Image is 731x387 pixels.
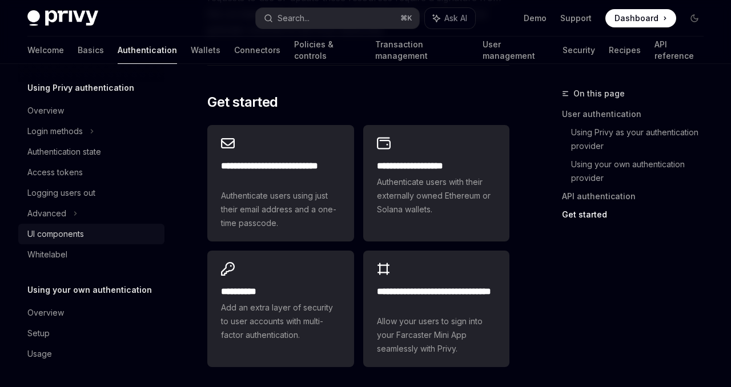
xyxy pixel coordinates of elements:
[377,175,496,216] span: Authenticate users with their externally owned Ethereum or Solana wallets.
[562,105,713,123] a: User authentication
[18,303,164,323] a: Overview
[562,205,713,224] a: Get started
[191,37,220,64] a: Wallets
[207,93,278,111] span: Get started
[18,323,164,344] a: Setup
[27,227,84,241] div: UI components
[27,37,64,64] a: Welcome
[27,186,95,200] div: Logging users out
[118,37,177,64] a: Authentication
[571,155,713,187] a: Using your own authentication provider
[27,283,152,297] h5: Using your own authentication
[18,224,164,244] a: UI components
[363,125,509,241] a: **** **** **** ****Authenticate users with their externally owned Ethereum or Solana wallets.
[27,124,83,138] div: Login methods
[562,187,713,205] a: API authentication
[256,8,419,29] button: Search...⌘K
[483,37,549,64] a: User management
[560,13,592,24] a: Support
[18,244,164,265] a: Whitelabel
[444,13,467,24] span: Ask AI
[27,248,67,261] div: Whitelabel
[27,326,50,340] div: Setup
[234,37,280,64] a: Connectors
[27,81,134,95] h5: Using Privy authentication
[18,142,164,162] a: Authentication state
[654,37,704,64] a: API reference
[571,123,713,155] a: Using Privy as your authentication provider
[27,347,52,361] div: Usage
[425,8,475,29] button: Ask AI
[563,37,595,64] a: Security
[400,14,412,23] span: ⌘ K
[685,9,704,27] button: Toggle dark mode
[221,301,340,342] span: Add an extra layer of security to user accounts with multi-factor authentication.
[377,315,496,356] span: Allow your users to sign into your Farcaster Mini App seamlessly with Privy.
[27,306,64,320] div: Overview
[18,100,164,121] a: Overview
[524,13,547,24] a: Demo
[207,251,354,367] a: **** *****Add an extra layer of security to user accounts with multi-factor authentication.
[294,37,362,64] a: Policies & controls
[27,104,64,118] div: Overview
[375,37,468,64] a: Transaction management
[278,11,310,25] div: Search...
[27,10,98,26] img: dark logo
[609,37,641,64] a: Recipes
[18,183,164,203] a: Logging users out
[573,87,625,100] span: On this page
[27,166,83,179] div: Access tokens
[27,145,101,159] div: Authentication state
[78,37,104,64] a: Basics
[614,13,658,24] span: Dashboard
[18,344,164,364] a: Usage
[27,207,66,220] div: Advanced
[605,9,676,27] a: Dashboard
[18,162,164,183] a: Access tokens
[221,189,340,230] span: Authenticate users using just their email address and a one-time passcode.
